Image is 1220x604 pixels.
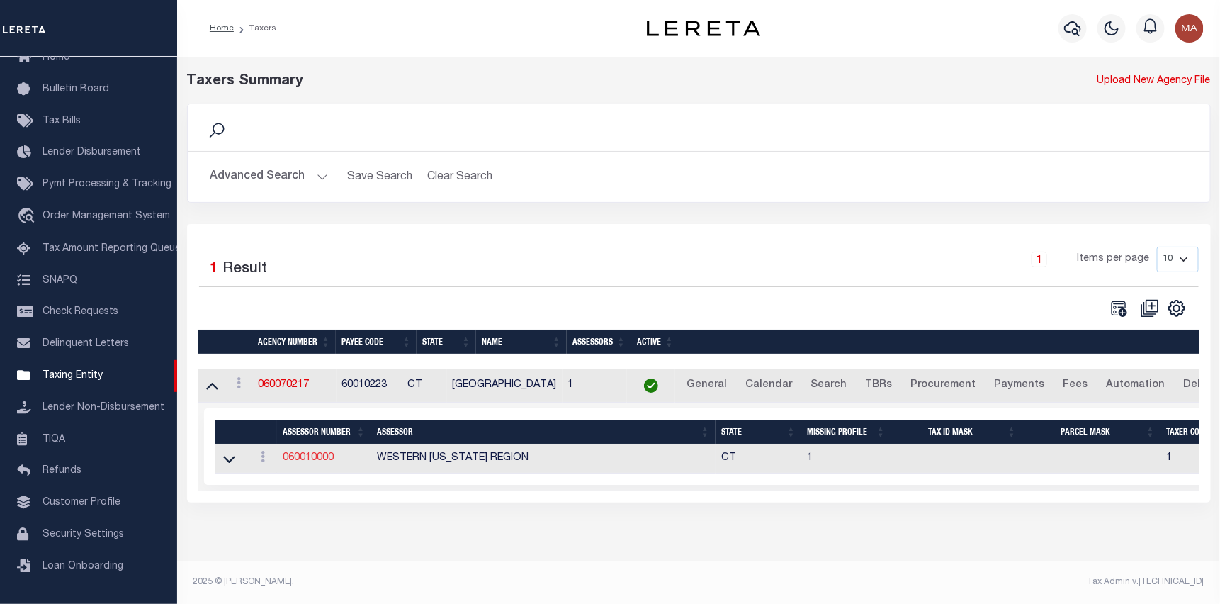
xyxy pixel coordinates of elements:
[43,561,123,571] span: Loan Onboarding
[801,444,891,474] td: 1
[17,208,40,226] i: travel_explore
[563,369,627,403] td: 1
[223,258,268,281] label: Result
[43,52,69,62] span: Home
[644,379,658,393] img: check-icon-green.svg
[447,369,563,403] td: [GEOGRAPHIC_DATA]
[43,307,118,317] span: Check Requests
[905,374,983,397] a: Procurement
[1022,420,1161,444] th: Parcel Mask: activate to sort column ascending
[1100,374,1172,397] a: Automation
[402,369,447,403] td: CT
[43,211,170,221] span: Order Management System
[43,275,77,285] span: SNAPQ
[476,330,567,354] th: Name: activate to sort column ascending
[43,339,129,349] span: Delinquent Letters
[337,369,402,403] td: 60010223
[371,444,716,474] td: WESTERN [US_STATE] REGION
[891,420,1022,444] th: Tax ID Mask: activate to sort column ascending
[43,179,171,189] span: Pymt Processing & Tracking
[371,420,716,444] th: Assessor: activate to sort column ascending
[805,374,854,397] a: Search
[43,434,65,444] span: TIQA
[988,374,1051,397] a: Payments
[43,466,81,476] span: Refunds
[43,116,81,126] span: Tax Bills
[1057,374,1095,397] a: Fees
[631,330,679,354] th: Active: activate to sort column ascending
[417,330,476,354] th: State: activate to sort column ascending
[210,163,328,191] button: Advanced Search
[234,22,276,35] li: Taxers
[43,84,109,94] span: Bulletin Board
[283,453,334,463] a: 060010000
[259,380,310,390] a: 060070217
[716,420,801,444] th: State: activate to sort column ascending
[43,147,141,157] span: Lender Disbursement
[716,444,801,474] td: CT
[43,498,120,508] span: Customer Profile
[709,576,1204,588] div: Tax Admin v.[TECHNICAL_ID]
[43,371,103,381] span: Taxing Entity
[567,330,631,354] th: Assessors: activate to sort column ascending
[1175,14,1204,43] img: svg+xml;base64,PHN2ZyB4bWxucz0iaHR0cDovL3d3dy53My5vcmcvMjAwMC9zdmciIHBvaW50ZXItZXZlbnRzPSJub25lIi...
[681,374,734,397] a: General
[740,374,799,397] a: Calendar
[210,262,219,276] span: 1
[43,403,164,413] span: Lender Non-Disbursement
[187,71,949,92] div: Taxers Summary
[422,163,499,191] button: Clear Search
[801,420,891,444] th: Missing Profile: activate to sort column ascending
[647,21,760,36] img: logo-dark.svg
[1032,252,1047,267] a: 1
[1078,252,1150,267] span: Items per page
[210,24,234,33] a: Home
[43,530,124,539] span: Security Settings
[277,420,371,444] th: Assessor Number: activate to sort column ascending
[339,163,422,191] button: Save Search
[183,576,699,588] div: 2025 © [PERSON_NAME].
[859,374,899,397] a: TBRs
[336,330,417,354] th: Payee Code: activate to sort column ascending
[252,330,336,354] th: Agency Number: activate to sort column ascending
[43,244,181,254] span: Tax Amount Reporting Queue
[1097,74,1211,89] a: Upload New Agency File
